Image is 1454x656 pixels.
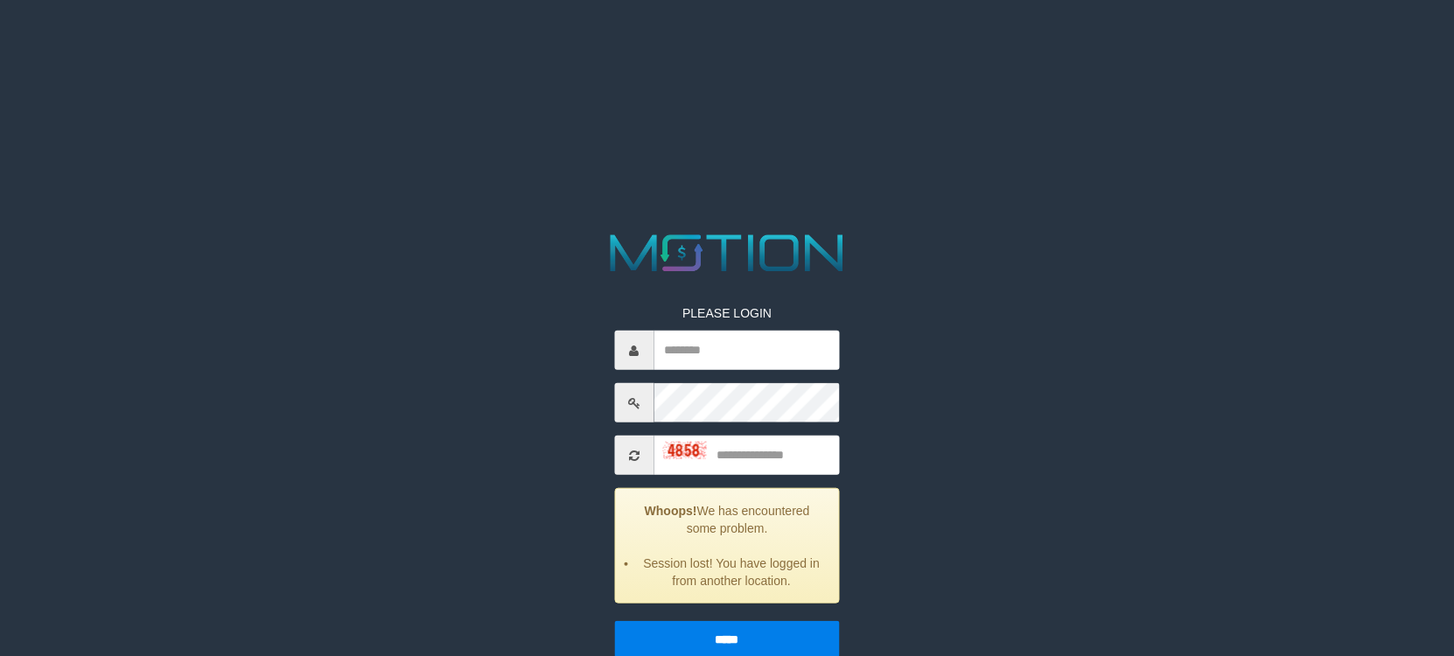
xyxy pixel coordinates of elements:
[645,504,697,518] strong: Whoops!
[614,488,839,604] div: We has encountered some problem.
[662,441,706,458] img: captcha
[614,304,839,322] p: PLEASE LOGIN
[637,555,825,590] li: Session lost! You have logged in from another location.
[600,228,855,278] img: MOTION_logo.png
